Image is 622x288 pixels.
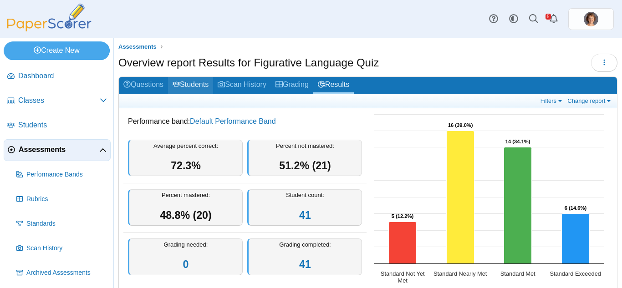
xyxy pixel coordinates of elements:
div: Average percent correct: [128,140,243,177]
a: PaperScorer [4,25,95,33]
text: Standard Met [500,270,535,277]
span: Rubrics [26,195,107,204]
a: 41 [299,258,311,270]
a: Questions [119,77,168,94]
div: Grading needed: [128,238,243,275]
div: Student count: [247,189,362,226]
path: Standard Nearly Met, 16. Overall Assessment Performance. [447,131,474,264]
span: Elise Harding [584,12,598,26]
span: Dashboard [18,71,107,81]
a: Assessments [4,139,111,161]
img: ps.Qn51bzteyXZ9eoKk [584,12,598,26]
text: Standard Nearly Met [433,270,487,277]
a: Classes [4,90,111,112]
a: Default Performance Band [190,117,276,125]
a: Performance Bands [13,164,111,186]
img: PaperScorer [4,4,95,31]
a: Dashboard [4,66,111,87]
a: Rubrics [13,188,111,210]
span: Assessments [19,145,99,155]
dd: Performance band: [123,110,367,133]
span: Performance Bands [26,170,107,179]
a: Create New [4,41,110,60]
text: 16 (39.0%) [448,122,473,128]
text: 14 (34.1%) [505,139,530,144]
span: 48.8% (20) [160,209,211,221]
a: ps.Qn51bzteyXZ9eoKk [568,8,614,30]
span: Assessments [118,43,157,50]
span: Classes [18,96,100,106]
a: Archived Assessments [13,262,111,284]
path: Standard Not Yet Met, 5. Overall Assessment Performance. [389,222,417,264]
a: Grading [271,77,313,94]
a: Filters [538,97,566,105]
a: Scan History [213,77,271,94]
text: 6 (14.6%) [565,205,587,211]
path: Standard Exceeded, 6. Overall Assessment Performance. [562,214,590,264]
div: Grading completed: [247,238,362,275]
h1: Overview report Results for Figurative Language Quiz [118,55,379,71]
span: Scan History [26,244,107,253]
a: Students [168,77,213,94]
text: Standard Exceeded [550,270,601,277]
a: Results [313,77,354,94]
span: Students [18,120,107,130]
a: Assessments [116,41,159,53]
div: Percent not mastered: [247,140,362,177]
a: 41 [299,209,311,221]
a: Scan History [13,237,111,259]
div: Percent mastered: [128,189,243,226]
span: Archived Assessments [26,268,107,278]
a: Alerts [544,9,564,29]
path: Standard Met, 14. Overall Assessment Performance. [504,147,532,264]
text: Standard Not Yet Met [381,270,425,284]
span: 51.2% (21) [279,160,331,172]
span: Standards [26,219,107,228]
span: 72.3% [171,160,201,172]
a: 0 [183,258,189,270]
a: Standards [13,213,111,235]
a: Students [4,115,111,136]
text: 5 (12.2%) [392,213,414,219]
a: Change report [565,97,615,105]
